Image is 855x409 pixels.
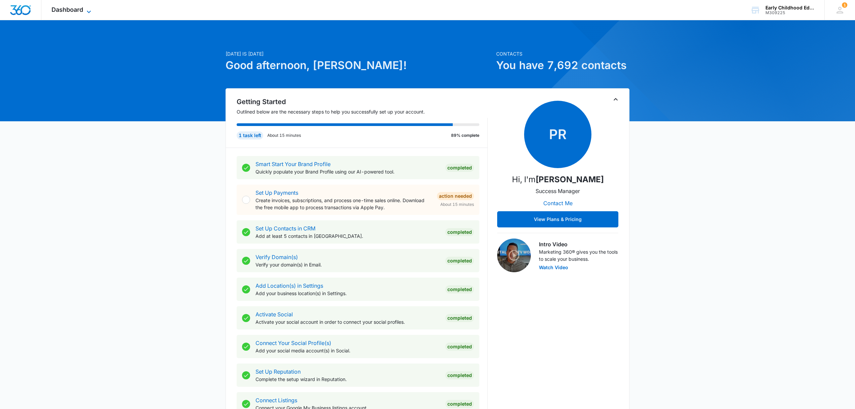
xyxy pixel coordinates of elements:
[255,168,440,175] p: Quickly populate your Brand Profile using our AI-powered tool.
[255,254,298,260] a: Verify Domain(s)
[497,211,618,227] button: View Plans & Pricing
[524,101,591,168] span: PR
[512,174,604,186] p: Hi, I'm
[255,261,440,268] p: Verify your domain(s) in Email.
[445,314,474,322] div: Completed
[536,175,604,184] strong: [PERSON_NAME]
[497,239,531,272] img: Intro Video
[765,5,815,10] div: account name
[445,371,474,379] div: Completed
[496,57,629,73] h1: You have 7,692 contacts
[226,57,492,73] h1: Good afternoon, [PERSON_NAME]!
[612,95,620,103] button: Toggle Collapse
[445,343,474,351] div: Completed
[267,132,301,138] p: About 15 minutes
[536,187,580,195] p: Success Manager
[255,290,440,297] p: Add your business location(s) in Settings.
[842,2,847,8] span: 1
[537,195,579,211] button: Contact Me
[255,197,432,211] p: Create invoices, subscriptions, and process one-time sales online. Download the free mobile app t...
[539,265,568,270] button: Watch Video
[539,248,618,262] p: Marketing 360® gives you the tools to scale your business.
[440,201,474,208] span: About 15 minutes
[445,285,474,293] div: Completed
[255,189,298,196] a: Set Up Payments
[255,232,440,240] p: Add at least 5 contacts in [GEOGRAPHIC_DATA].
[237,108,488,115] p: Outlined below are the necessary steps to help you successfully set up your account.
[445,228,474,236] div: Completed
[237,97,488,107] h2: Getting Started
[445,400,474,408] div: Completed
[52,6,83,13] span: Dashboard
[255,376,440,383] p: Complete the setup wizard in Reputation.
[255,282,323,289] a: Add Location(s) in Settings
[437,192,474,200] div: Action Needed
[255,340,331,346] a: Connect Your Social Profile(s)
[255,311,293,318] a: Activate Social
[496,50,629,57] p: Contacts
[237,131,263,139] div: 1 task left
[255,347,440,354] p: Add your social media account(s) in Social.
[226,50,492,57] p: [DATE] is [DATE]
[255,161,331,167] a: Smart Start Your Brand Profile
[255,318,440,325] p: Activate your social account in order to connect your social profiles.
[445,257,474,265] div: Completed
[255,368,301,375] a: Set Up Reputation
[765,10,815,15] div: account id
[445,164,474,172] div: Completed
[842,2,847,8] div: notifications count
[539,240,618,248] h3: Intro Video
[255,397,297,404] a: Connect Listings
[255,225,315,232] a: Set Up Contacts in CRM
[451,132,479,138] p: 89% complete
